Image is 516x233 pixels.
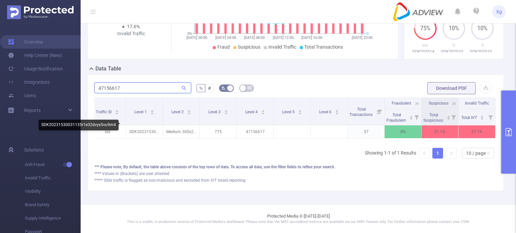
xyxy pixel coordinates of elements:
[375,98,384,125] i: Filter menu
[349,107,374,117] span: Total Transactions
[224,112,228,114] i: icon: caret-down
[386,113,407,123] span: Total Fraudulent
[459,125,495,138] p: 21.1%
[409,117,413,119] i: icon: caret-down
[224,109,228,113] div: Sort
[465,101,489,106] span: Invalid Traffic
[187,32,192,36] tspan: 0%
[217,44,230,50] span: Fraud
[335,109,339,113] div: Sort
[8,49,62,62] a: Help Center (New)
[480,115,484,119] div: Sort
[411,48,439,55] p: SDK20251411020209qpzk1xk28t8zeas
[94,164,497,170] div: *** Please note, By default, the table above consists of the top rows of data. To access all data...
[480,117,484,119] i: icon: caret-down
[412,109,421,125] i: Filter menu
[171,110,185,114] span: Level 2
[348,125,384,138] p: 57
[215,36,236,40] tspan: [DATE] 04:00
[439,42,468,49] p: 0
[199,85,203,91] span: %
[150,109,154,111] i: icon: caret-up
[335,112,339,114] i: icon: caret-down
[468,48,497,55] p: SDK202510211003097k4b8bd81fh0iw0
[301,36,322,40] tspan: [DATE] 16:00
[94,82,191,93] input: Search...
[115,109,119,113] div: Sort
[8,89,36,102] a: Users
[496,5,502,18] span: Xg
[422,151,426,155] i: icon: left
[298,109,302,113] div: Sort
[8,62,63,75] a: Usage Notification
[96,110,113,114] span: Traffic ID
[486,109,495,125] i: Filter menu
[414,26,437,31] span: 75%
[8,75,50,89] a: Integrations
[115,109,119,111] i: icon: caret-up
[442,26,465,31] span: 10%
[298,109,302,111] i: icon: caret-up
[25,171,81,185] span: Invalid Traffic
[429,101,448,106] span: Suspicious
[126,125,163,138] p: SDK20231530031135r1e32dvyx5vu9m4
[134,110,148,114] span: Level 1
[385,125,421,138] p: 0%
[423,113,444,123] span: Total Suspicious
[422,125,458,138] p: 21.1%
[409,115,413,117] i: icon: caret-up
[449,151,453,155] i: icon: right
[367,32,369,36] tspan: 0
[114,30,148,37] div: Invalid Traffic
[261,109,265,113] div: Sort
[224,109,228,111] i: icon: caret-up
[89,125,126,138] p: ios
[446,115,450,119] div: Sort
[480,115,484,117] i: icon: caret-up
[273,36,294,40] tspan: [DATE] 12:00
[150,109,154,113] div: Sort
[411,42,439,49] p: ios
[25,158,81,171] span: Anti-Fraud
[81,205,516,233] footer: Protected Media © [DATE]-[DATE]
[24,108,41,113] span: Reports
[446,148,457,159] li: Next Page
[446,115,450,117] i: icon: caret-up
[282,110,296,114] span: Level 5
[208,110,222,114] span: Level 3
[298,112,302,114] i: icon: caret-down
[433,148,443,158] a: 1
[25,185,81,198] span: Visibility
[245,110,259,114] span: Level 4
[238,44,260,50] span: Suspicious
[94,177,497,183] div: ***** SSAI traffic is flagged as non-malicious and excluded from IVT totals reporting
[25,212,81,225] span: Supply Intelligence
[186,36,207,40] tspan: [DATE] 00:00
[486,151,490,156] i: icon: down
[208,85,211,91] span: #
[466,148,486,158] div: 10 / page
[150,112,154,114] i: icon: caret-down
[439,48,468,55] p: SDK20251021100302ytwiya4hooryady
[268,44,296,50] span: Invalid Traffic
[221,86,225,90] i: icon: bg-colors
[94,171,497,177] div: **** Values in (Brackets) are user attested
[24,143,44,157] span: Solutions
[24,104,41,117] a: Reports
[95,65,121,73] h2: Data Table
[39,120,119,130] div: SDK20231530031135r1e32dvyx5vu9m4
[25,198,81,212] span: Brand Safety
[115,112,119,114] i: icon: caret-down
[187,112,191,114] i: icon: caret-down
[335,109,339,111] i: icon: caret-up
[365,148,416,159] li: Showing 1-1 of 1 Results
[432,148,443,159] li: 1
[449,109,458,125] i: Filter menu
[468,42,497,49] p: 0
[352,36,373,40] tspan: [DATE] 23:00
[471,26,494,31] span: 10%
[261,112,265,114] i: icon: caret-down
[187,109,191,113] div: Sort
[163,125,200,138] p: Medium 300x250 [11]
[461,115,478,120] span: Total IVT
